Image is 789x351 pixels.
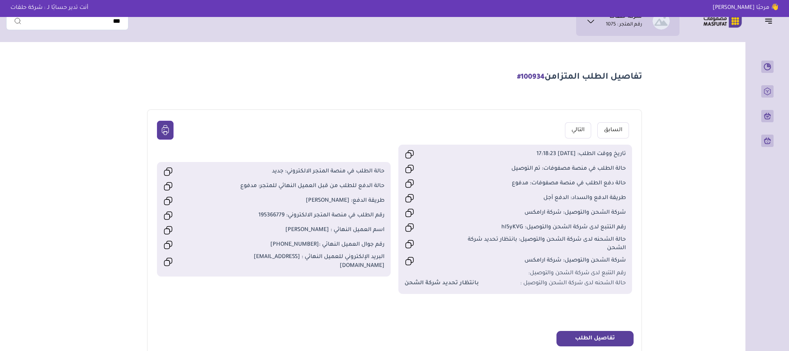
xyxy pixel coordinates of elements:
[520,279,626,288] span: حالة الشحنه لدى شركة الشحن والتوصيل :
[460,165,625,173] span: حالة الطلب في منصة مصفوفات: تم التوصيل
[219,226,384,235] span: اسم العميل النهائي : [PERSON_NAME]
[597,122,629,138] a: السابق
[219,182,384,191] span: حالة الدفع للطلب من قبل العميل النهائي للمتجر: مدفوع
[609,13,642,21] h1: شركة حلقات
[556,331,634,346] button: تفاصيل الطلب
[270,242,319,248] span: [PHONE_NUMBER]
[460,223,625,232] span: رقم التتبع لدى شركة الشحن والتوصيل: hl5yKVG
[698,13,747,29] img: Logo
[460,209,625,217] span: شركة الشحن والتوصيل: شركة ارامكس
[565,122,591,138] a: التالي
[460,194,625,202] span: طريقة الدفع والسداد: الدفع آجل
[219,211,384,220] span: رقم الطلب في منصة المتجر الالكتروني: 195366779
[460,256,625,265] span: شركة الشحن والتوصيل: شركة ارامكس
[460,179,625,188] span: حالة دفع الطلب في منصة مصفوفات: مدفوع
[528,269,626,278] span: رقم التتبع لدى شركة الشحن والتوصيل:
[707,4,784,12] p: 👋 مرحبًا [PERSON_NAME]
[219,253,384,270] span: البريد الإلكتروني للعميل النهائي : [EMAIL_ADDRESS][DOMAIN_NAME]
[460,236,625,253] span: حالة الشحنه لدى شركة الشحن والتوصيل: بانتظار تحديد شركة الشحن
[606,21,642,29] p: رقم المتجر : 1075
[5,4,94,12] p: أنت تدير حسابًا لـ : شركة حلقات
[219,167,384,176] span: حالة الطلب في منصة المتجر الالكتروني: جديد
[405,279,479,288] strong: بانتظار تحديد شركة الشحن
[219,241,384,249] span: رقم جوال العميل النهائي :
[517,71,642,84] h1: تفاصيل الطلب المتزامن
[219,197,384,205] span: طريقة الدفع: [PERSON_NAME]
[460,150,625,159] span: تاريخ ووقت الطلب: [DATE] 17:18:23
[517,74,545,81] span: #100934
[652,12,670,30] img: شركة حلقات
